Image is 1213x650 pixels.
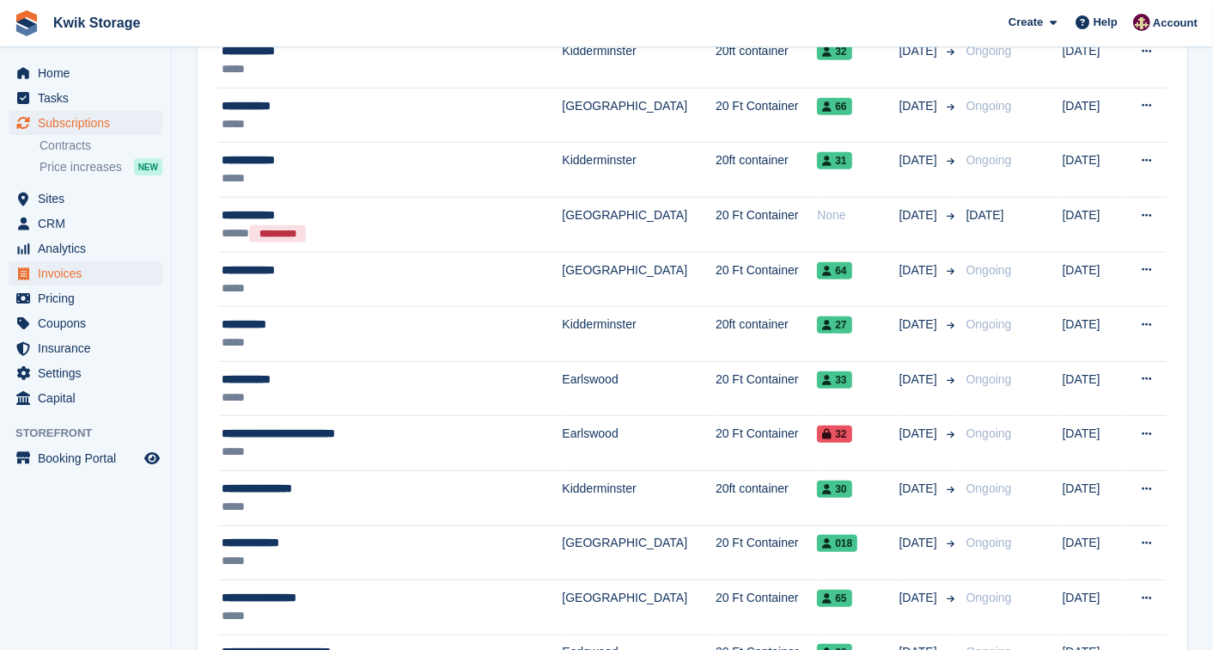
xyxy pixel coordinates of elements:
[817,152,851,169] span: 31
[1063,307,1123,362] td: [DATE]
[716,580,817,635] td: 20 Ft Container
[562,252,716,307] td: [GEOGRAPHIC_DATA]
[899,425,941,443] span: [DATE]
[899,151,941,169] span: [DATE]
[38,286,141,310] span: Pricing
[38,311,141,335] span: Coupons
[38,336,141,360] span: Insurance
[1063,470,1123,525] td: [DATE]
[966,481,1012,495] span: Ongoing
[1063,252,1123,307] td: [DATE]
[46,9,147,37] a: Kwik Storage
[966,153,1012,167] span: Ongoing
[966,372,1012,386] span: Ongoing
[15,425,171,442] span: Storefront
[899,261,941,279] span: [DATE]
[899,480,941,498] span: [DATE]
[1009,14,1043,31] span: Create
[40,157,162,176] a: Price increases NEW
[817,590,851,607] span: 65
[817,426,851,443] span: 32
[899,589,941,607] span: [DATE]
[1063,416,1123,471] td: [DATE]
[966,99,1012,113] span: Ongoing
[817,371,851,389] span: 33
[899,316,941,334] span: [DATE]
[562,34,716,89] td: Kidderminster
[817,535,857,552] span: 018
[966,263,1012,277] span: Ongoing
[40,138,162,154] a: Contracts
[14,10,40,36] img: stora-icon-8386f47178a22dfd0bd8f6a31ec36ba5ce8667c1dd55bd0f319d3a0aa187defe.svg
[966,317,1012,331] span: Ongoing
[9,311,162,335] a: menu
[562,143,716,198] td: Kidderminster
[966,536,1012,549] span: Ongoing
[9,86,162,110] a: menu
[716,525,817,580] td: 20 Ft Container
[9,336,162,360] a: menu
[38,386,141,410] span: Capital
[716,197,817,252] td: 20 Ft Container
[562,580,716,635] td: [GEOGRAPHIC_DATA]
[716,470,817,525] td: 20ft container
[966,44,1012,58] span: Ongoing
[38,61,141,85] span: Home
[716,416,817,471] td: 20 Ft Container
[716,143,817,198] td: 20ft container
[134,158,162,175] div: NEW
[716,361,817,416] td: 20 Ft Container
[38,187,141,211] span: Sites
[1063,34,1123,89] td: [DATE]
[38,261,141,285] span: Invoices
[1063,580,1123,635] td: [DATE]
[38,86,141,110] span: Tasks
[817,481,851,498] span: 30
[9,446,162,470] a: menu
[9,261,162,285] a: menu
[9,61,162,85] a: menu
[966,208,1004,222] span: [DATE]
[38,212,141,236] span: CRM
[9,212,162,236] a: menu
[9,236,162,261] a: menu
[562,525,716,580] td: [GEOGRAPHIC_DATA]
[9,386,162,410] a: menu
[817,262,851,279] span: 64
[899,534,941,552] span: [DATE]
[1153,15,1198,32] span: Account
[716,88,817,143] td: 20 Ft Container
[817,43,851,60] span: 32
[1063,143,1123,198] td: [DATE]
[899,97,941,115] span: [DATE]
[38,111,141,135] span: Subscriptions
[9,286,162,310] a: menu
[38,236,141,261] span: Analytics
[40,159,122,175] span: Price increases
[899,371,941,389] span: [DATE]
[9,111,162,135] a: menu
[9,361,162,385] a: menu
[966,426,1012,440] span: Ongoing
[1063,197,1123,252] td: [DATE]
[716,34,817,89] td: 20ft container
[562,470,716,525] td: Kidderminster
[562,307,716,362] td: Kidderminster
[716,307,817,362] td: 20ft container
[899,206,941,224] span: [DATE]
[562,197,716,252] td: [GEOGRAPHIC_DATA]
[1063,88,1123,143] td: [DATE]
[38,446,141,470] span: Booking Portal
[716,252,817,307] td: 20 Ft Container
[562,88,716,143] td: [GEOGRAPHIC_DATA]
[9,187,162,211] a: menu
[817,316,851,334] span: 27
[1063,525,1123,580] td: [DATE]
[1063,361,1123,416] td: [DATE]
[899,42,941,60] span: [DATE]
[817,206,899,224] div: None
[817,98,851,115] span: 66
[142,448,162,469] a: Preview store
[966,591,1012,604] span: Ongoing
[38,361,141,385] span: Settings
